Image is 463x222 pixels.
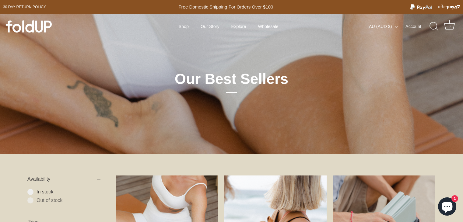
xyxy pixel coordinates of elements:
a: 30 day Return policy [3,3,46,11]
a: Wholesale [253,21,284,32]
summary: Availability [27,169,100,189]
span: Out of stock [37,197,100,203]
a: Shop [173,21,194,32]
img: foldUP [6,20,52,33]
a: Our Story [195,21,225,32]
button: AU (AUD $) [369,24,404,29]
div: Primary navigation [163,21,293,32]
a: Account [405,23,432,30]
h1: Our Best Sellers [130,70,334,93]
div: 0 [447,23,453,29]
span: In stock [37,189,100,195]
a: foldUP [6,20,94,33]
a: Cart [443,20,456,33]
a: Search [427,20,441,33]
a: Explore [226,21,251,32]
inbox-online-store-chat: Shopify online store chat [436,197,458,217]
